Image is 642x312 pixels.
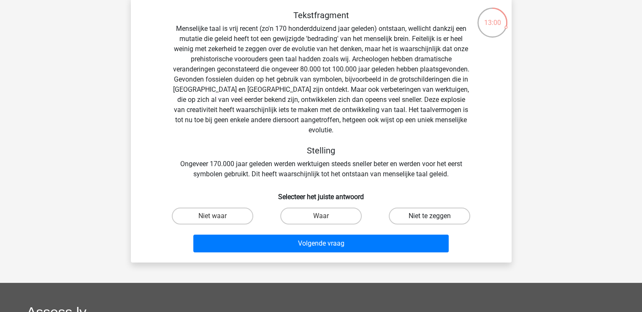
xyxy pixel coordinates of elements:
label: Waar [280,208,362,224]
h6: Selecteer het juiste antwoord [144,186,498,201]
button: Volgende vraag [193,235,449,252]
label: Niet waar [172,208,253,224]
label: Niet te zeggen [389,208,470,224]
h5: Tekstfragment [171,10,471,20]
h5: Stelling [171,145,471,156]
div: 13:00 [477,7,508,28]
div: Menselijke taal is vrij recent (zo'n 170 honderdduizend jaar geleden) ontstaan, wellicht dankzij ... [144,10,498,179]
